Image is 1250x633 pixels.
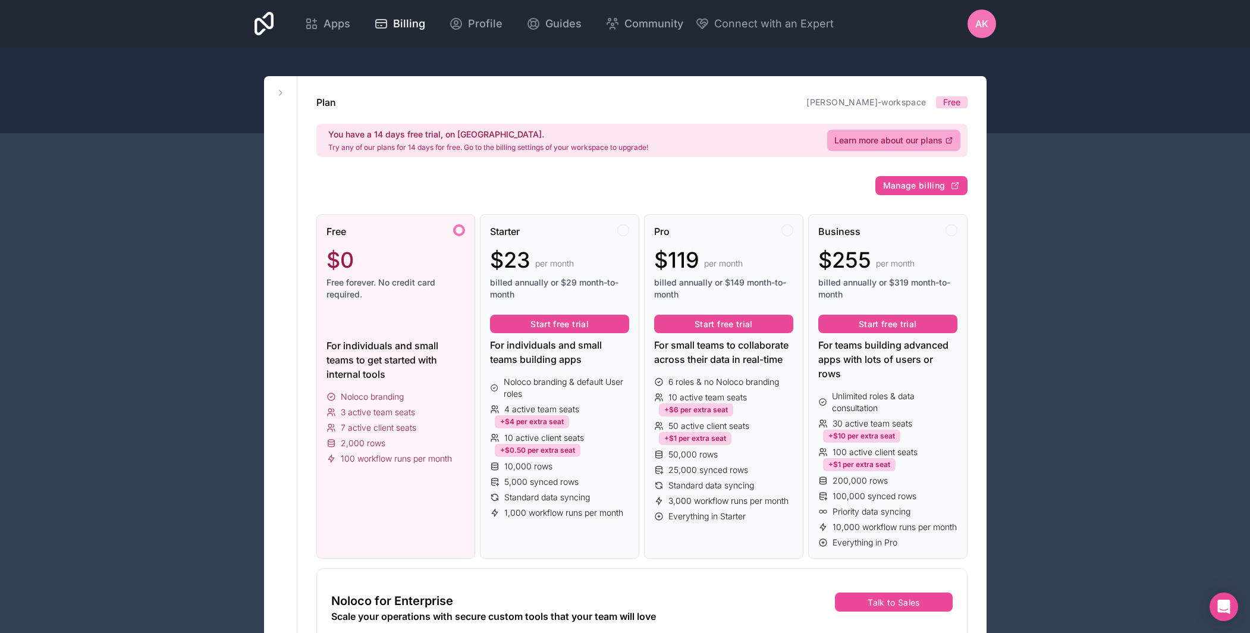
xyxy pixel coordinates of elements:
span: Community [624,15,683,32]
span: $0 [326,248,354,272]
div: +$1 per extra seat [823,458,896,471]
span: 5,000 synced rows [504,476,579,488]
button: Start free trial [654,315,793,334]
span: 10,000 rows [504,460,552,472]
span: 30 active team seats [833,418,912,430]
p: Try any of our plans for 14 days for free. Go to the billing settings of your workspace to upgrade! [328,143,648,152]
span: Standard data syncing [504,491,590,503]
a: Apps [295,11,360,37]
span: 10,000 workflow runs per month [833,521,957,533]
span: 3 active team seats [341,406,415,418]
div: For individuals and small teams building apps [490,338,629,366]
span: Noloco branding & default User roles [504,376,629,400]
span: Priority data syncing [833,506,910,518]
span: Billing [393,15,425,32]
span: Connect with an Expert [714,15,834,32]
span: Noloco for Enterprise [331,593,453,609]
span: Learn more about our plans [834,134,943,146]
span: per month [876,258,915,270]
span: 100,000 synced rows [833,490,916,502]
span: 10 active client seats [504,432,584,444]
span: Manage billing [883,180,946,191]
button: Manage billing [875,176,968,195]
span: 6 roles & no Noloco branding [668,376,779,388]
span: Pro [654,224,670,239]
span: 1,000 workflow runs per month [504,507,623,519]
span: 7 active client seats [341,422,416,434]
span: 10 active team seats [668,391,747,403]
div: +$4 per extra seat [495,415,569,428]
span: Starter [490,224,520,239]
span: per month [704,258,743,270]
div: +$1 per extra seat [659,432,731,445]
span: Standard data syncing [668,480,754,491]
span: Everything in Pro [833,537,897,549]
span: Free [943,96,960,108]
span: Everything in Starter [668,510,746,522]
span: AK [975,17,988,31]
span: $255 [818,248,871,272]
a: Guides [517,11,591,37]
span: Apps [324,15,350,32]
div: For individuals and small teams to get started with internal tools [326,339,466,381]
button: Start free trial [490,315,629,334]
span: Profile [468,15,502,32]
span: 100 active client seats [833,446,918,458]
span: 3,000 workflow runs per month [668,495,789,507]
span: per month [535,258,574,270]
div: +$6 per extra seat [659,403,733,416]
h2: You have a 14 days free trial, on [GEOGRAPHIC_DATA]. [328,129,648,140]
button: Talk to Sales [835,593,952,612]
a: Learn more about our plans [827,130,960,151]
span: $23 [490,248,530,272]
a: Billing [365,11,435,37]
div: For small teams to collaborate across their data in real-time [654,338,793,366]
span: Noloco branding [341,391,404,403]
span: 2,000 rows [341,437,385,449]
span: Unlimited roles & data consultation [832,390,957,414]
span: 50,000 rows [668,449,718,460]
a: [PERSON_NAME]-workspace [806,97,926,107]
span: 100 workflow runs per month [341,453,452,465]
div: +$0.50 per extra seat [495,444,580,457]
a: Community [596,11,693,37]
span: billed annually or $149 month-to-month [654,277,793,300]
div: Scale your operations with secure custom tools that your team will love [331,609,748,623]
button: Connect with an Expert [695,15,834,32]
span: billed annually or $29 month-to-month [490,277,629,300]
h1: Plan [316,95,336,109]
span: 25,000 synced rows [668,464,748,476]
span: 4 active team seats [504,403,579,415]
span: Free forever. No credit card required. [326,277,466,300]
span: 200,000 rows [833,475,888,487]
button: Start free trial [818,315,957,334]
span: Free [326,224,346,239]
span: billed annually or $319 month-to-month [818,277,957,300]
div: For teams building advanced apps with lots of users or rows [818,338,957,381]
span: 50 active client seats [668,420,749,432]
span: $119 [654,248,699,272]
a: Profile [439,11,512,37]
div: Open Intercom Messenger [1210,593,1238,621]
div: +$10 per extra seat [823,430,900,443]
span: Guides [545,15,582,32]
span: Business [818,224,860,239]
